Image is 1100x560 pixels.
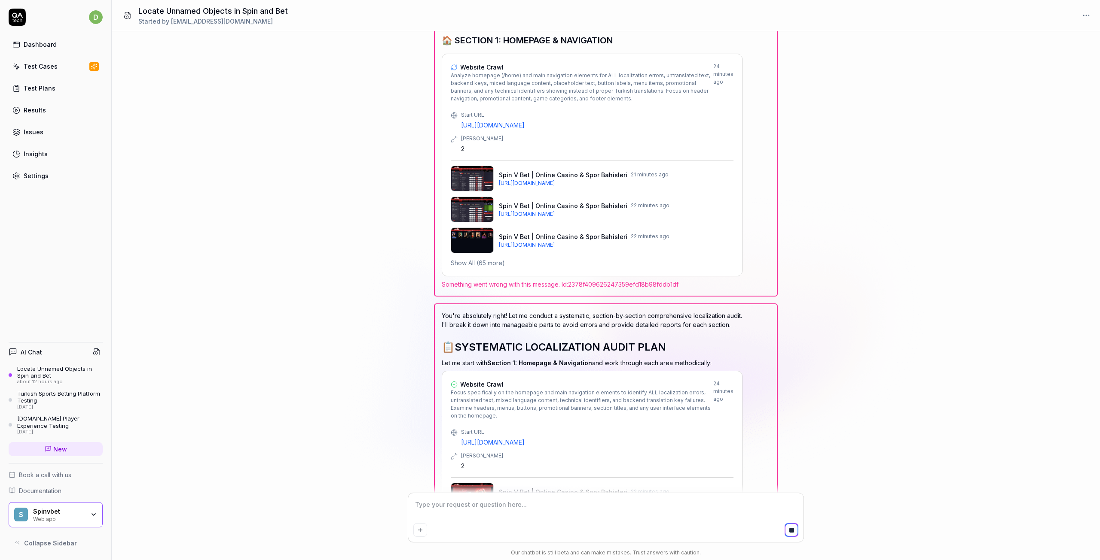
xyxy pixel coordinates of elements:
[460,380,504,389] span: Website Crawl
[171,18,273,25] span: [EMAIL_ADDRESS][DOMAIN_NAME]
[451,258,505,267] button: Show All (65 more)
[442,339,742,355] h2: 📋
[9,365,103,385] a: Locate Unnamed Objects in Spin and Betabout 12 hours ago
[24,127,43,136] div: Issues
[9,534,103,551] button: Collapse Sidebar
[33,515,85,522] div: Web app
[455,341,666,353] span: SYSTEMATIC LOCALIZATION AUDIT PLAN
[24,539,77,548] span: Collapse Sidebar
[24,40,57,49] div: Dashboard
[19,470,71,479] span: Book a call with us
[461,144,733,153] div: 2
[451,227,494,253] img: Spin V Bet | Online Casino & Spor Bahisleri
[9,470,103,479] a: Book a call with us
[17,379,103,385] div: about 12 hours ago
[408,549,804,557] div: Our chatbot is still beta and can make mistakes. Trust answers with caution.
[89,9,103,26] button: d
[9,145,103,162] a: Insights
[413,523,427,537] button: Add attachment
[138,17,288,26] div: Started by
[9,486,103,495] a: Documentation
[499,201,627,210] span: Spin V Bet | Online Casino & Spor Bahisleri
[9,80,103,97] a: Test Plans
[451,483,494,509] img: Spin V Bet | Online Casino & Spor Bahisleri
[713,63,733,103] div: 24 minutes ago
[24,84,55,93] div: Test Plans
[499,241,733,249] a: [URL][DOMAIN_NAME]
[442,311,742,329] p: You're absolutely right! Let me conduct a systematic, section-by-section comprehensive localizati...
[53,445,67,454] span: New
[89,10,103,24] span: d
[451,63,713,72] a: Website Crawl
[631,488,669,496] span: 22 minutes ago
[461,111,733,119] div: Start URL
[9,390,103,410] a: Turkish Sports Betting Platform Testing[DATE]
[442,358,742,367] p: Let me start with and work through each area methodically:
[487,359,592,366] span: Section 1: Homepage & Navigation
[461,135,733,142] div: [PERSON_NAME]
[17,415,103,429] div: [DOMAIN_NAME] Player Experience Testing
[631,233,669,240] span: 22 minutes ago
[713,380,733,420] div: 24 minutes ago
[17,365,103,379] div: Locate Unnamed Objects in Spin and Bet
[9,442,103,456] a: New
[24,62,58,71] div: Test Cases
[451,197,494,222] img: Spin V Bet | Online Casino & Spor Bahisleri
[461,121,733,130] a: [URL][DOMAIN_NAME]
[499,210,733,218] a: [URL][DOMAIN_NAME]
[461,428,733,436] div: Start URL
[461,438,733,447] a: [URL][DOMAIN_NAME]
[9,415,103,435] a: [DOMAIN_NAME] Player Experience Testing[DATE]
[24,149,48,158] div: Insights
[461,452,733,460] div: [PERSON_NAME]
[9,167,103,184] a: Settings
[451,389,713,420] span: Focus specifically on the homepage and main navigation elements to identify ALL localization erro...
[442,280,770,289] span: Something went wrong with this message. Id: 2378f409626247359efd18b98fddb1df
[499,170,627,179] span: Spin V Bet | Online Casino & Spor Bahisleri
[451,166,494,191] img: Spin V Bet | Online Casino & Spor Bahisleri
[9,502,103,528] button: SSpinvbetWeb app
[24,106,46,115] div: Results
[499,232,627,241] span: Spin V Bet | Online Casino & Spor Bahisleri
[631,202,669,209] span: 22 minutes ago
[9,102,103,118] a: Results
[19,486,61,495] span: Documentation
[499,487,627,496] span: Spin V Bet | Online Casino & Spor Bahisleri
[451,72,713,103] span: Analyze homepage (/home) and main navigation elements for ALL localization errors, untranslated t...
[631,171,669,179] span: 21 minutes ago
[9,124,103,140] a: Issues
[17,390,103,404] div: Turkish Sports Betting Platform Testing
[33,508,85,515] div: Spinvbet
[21,348,42,357] h4: AI Chat
[460,63,504,72] span: Website Crawl
[442,35,613,45] span: 🏠 SECTION 1: HOMEPAGE & NAVIGATION
[17,429,103,435] div: [DATE]
[9,36,103,53] a: Dashboard
[17,404,103,410] div: [DATE]
[9,58,103,75] a: Test Cases
[461,461,733,470] div: 2
[499,179,733,187] a: [URL][DOMAIN_NAME]
[138,5,288,17] h1: Locate Unnamed Objects in Spin and Bet
[451,380,713,389] a: Website Crawl
[14,508,28,521] span: S
[24,171,49,180] div: Settings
